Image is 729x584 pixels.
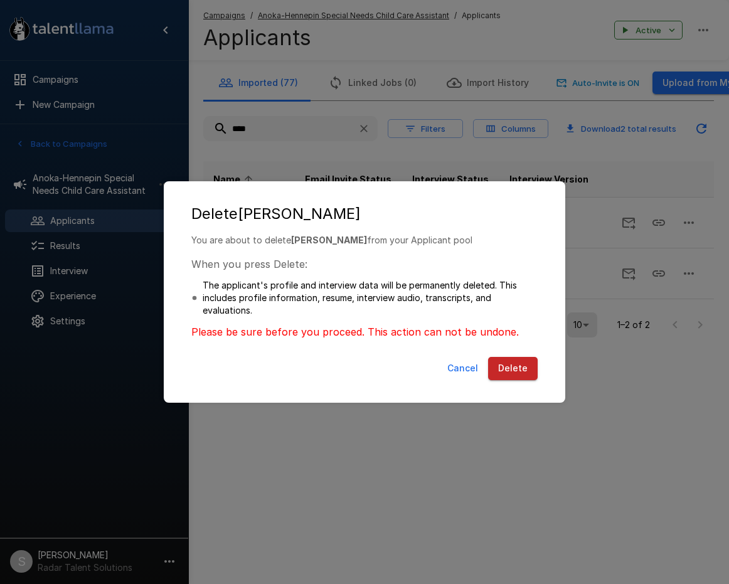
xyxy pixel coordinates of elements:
p: The applicant's profile and interview data will be permanently deleted. This includes profile inf... [203,279,538,317]
p: Please be sure before you proceed. This action can not be undone. [191,324,538,339]
button: Delete [488,357,538,380]
b: [PERSON_NAME] [291,235,367,245]
button: Cancel [442,357,483,380]
p: When you press Delete: [191,257,538,272]
h2: Delete [PERSON_NAME] [176,194,553,234]
p: You are about to delete from your Applicant pool [191,234,538,247]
